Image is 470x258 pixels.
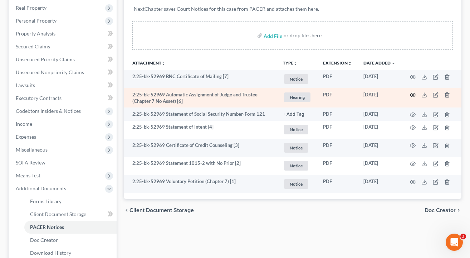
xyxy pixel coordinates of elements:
a: PACER Notices [24,221,117,234]
span: PACER Notices [30,224,64,230]
td: PDF [317,121,358,139]
span: Client Document Storage [30,211,86,217]
a: Unsecured Nonpriority Claims [10,66,117,79]
td: 2:25-bk-52969 Automatic Assignment of Judge and Trustee (Chapter 7 No Asset) [6] [124,88,278,108]
a: Notice [283,142,312,154]
span: Doc Creator [30,237,58,243]
td: [DATE] [358,175,401,193]
td: [DATE] [358,88,401,108]
a: SOFA Review [10,156,117,169]
span: Notice [284,125,308,134]
span: Notice [284,74,308,84]
div: or drop files here [284,32,322,39]
td: PDF [317,157,358,175]
span: Personal Property [16,18,57,24]
i: expand_more [391,61,396,66]
td: PDF [317,70,358,88]
a: Notice [283,160,312,172]
a: Secured Claims [10,40,117,53]
td: 2:25-bk-52969 BNC Certificate of Mailing [7] [124,70,278,88]
i: unfold_more [161,61,166,66]
span: Miscellaneous [16,147,48,153]
span: 3 [460,234,466,239]
span: Client Document Storage [129,207,194,213]
a: Attachmentunfold_more [132,60,166,66]
a: Notice [283,124,312,135]
td: 2:25-bk-52969 Statement of Intent [4] [124,121,278,139]
span: Forms Library [30,198,62,204]
span: Means Test [16,172,40,178]
span: Real Property [16,5,46,11]
td: 2:25-bk-52969 Statement of Social Security Number-Form 121 [124,107,278,120]
td: 2:25-bk-52969 Certificate of Credit Counseling [3] [124,139,278,157]
i: unfold_more [348,61,352,66]
span: Unsecured Priority Claims [16,56,75,62]
a: Lawsuits [10,79,117,92]
a: Date Added expand_more [363,60,396,66]
td: 2:25-bk-52969 Voluntary Petition (Chapter 7) [1] [124,175,278,193]
td: PDF [317,107,358,120]
span: Doc Creator [425,207,456,213]
a: Client Document Storage [24,208,117,221]
span: Lawsuits [16,82,35,88]
i: unfold_more [293,61,298,66]
td: [DATE] [358,157,401,175]
a: + Add Tag [283,111,312,118]
button: Doc Creator chevron_right [425,207,461,213]
span: Hearing [284,92,310,102]
a: Property Analysis [10,27,117,40]
td: PDF [317,175,358,193]
a: Notice [283,73,312,85]
span: Notice [284,161,308,171]
span: Additional Documents [16,185,66,191]
span: Executory Contracts [16,95,62,101]
a: Extensionunfold_more [323,60,352,66]
span: Codebtors Insiders & Notices [16,108,81,114]
a: Forms Library [24,195,117,208]
td: PDF [317,139,358,157]
span: Download History [30,250,71,256]
button: TYPEunfold_more [283,61,298,66]
a: Notice [283,178,312,190]
i: chevron_left [124,207,129,213]
a: Hearing [283,91,312,103]
td: [DATE] [358,70,401,88]
i: chevron_right [456,207,461,213]
span: Property Analysis [16,30,55,37]
span: Expenses [16,134,36,140]
iframe: Intercom live chat [446,234,463,251]
a: Doc Creator [24,234,117,247]
span: SOFA Review [16,159,45,166]
button: chevron_left Client Document Storage [124,207,194,213]
p: NextChapter saves Court Notices for this case from PACER and attaches them here. [134,5,452,13]
td: [DATE] [358,121,401,139]
td: 2:25-bk-52969 Statement 1015-2 with No Prior [2] [124,157,278,175]
td: PDF [317,88,358,108]
td: [DATE] [358,139,401,157]
span: Notice [284,143,308,153]
button: + Add Tag [283,112,304,117]
span: Income [16,121,32,127]
a: Executory Contracts [10,92,117,105]
span: Secured Claims [16,43,50,49]
span: Notice [284,179,308,189]
td: [DATE] [358,107,401,120]
a: Unsecured Priority Claims [10,53,117,66]
span: Unsecured Nonpriority Claims [16,69,84,75]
